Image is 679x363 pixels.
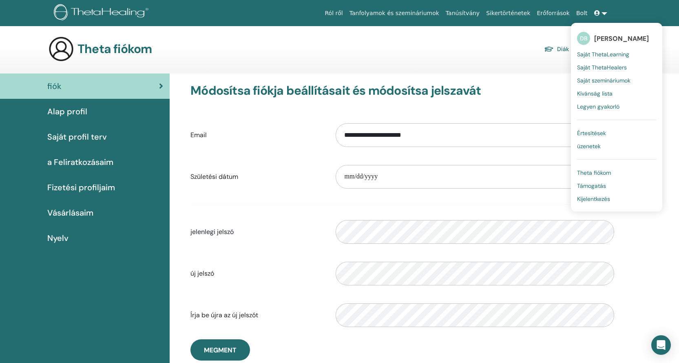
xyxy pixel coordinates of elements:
a: Sikertörténetek [483,6,533,21]
span: Saját profil terv [47,131,107,143]
span: DB [577,32,590,45]
a: Erőforrások [534,6,573,21]
a: Saját ThetaLearning [577,48,656,61]
span: Theta fiókom [577,169,611,176]
a: Értesítések [577,127,656,140]
span: Kijelentkezés [577,195,610,203]
a: Theta fiókom [577,166,656,179]
span: Vásárlásaim [47,207,93,219]
span: Értesítések [577,129,606,137]
label: új jelszó [184,266,330,281]
span: Kívánság lista [577,90,613,97]
h3: Módosítsa fiókja beállításait és módosítsa jelszavát [190,83,614,98]
a: Kijelentkezés [577,192,656,205]
label: Születési dátum [184,169,330,185]
img: graduation-cap.svg [544,46,554,53]
a: Bolt [573,6,591,21]
a: Tanfolyamok és szemináriumok [346,6,442,21]
img: generic-user-icon.jpg [48,36,74,62]
a: Kívánság lista [577,87,656,100]
label: Írja be újra az új jelszót [184,307,330,323]
label: Email [184,127,330,143]
a: Támogatás [577,179,656,192]
a: Saját ThetaHealers [577,61,656,74]
span: Fizetési profiljaim [47,181,115,194]
a: Legyen gyakorló [577,100,656,113]
div: Open Intercom Messenger [651,335,671,355]
span: Legyen gyakorló [577,103,619,110]
button: Megment [190,339,250,361]
label: jelenlegi jelszó [184,224,330,240]
span: Nyelv [47,232,69,244]
a: Ról ről [322,6,346,21]
span: Támogatás [577,182,606,189]
span: [PERSON_NAME] [594,34,649,43]
span: Megment [204,346,237,354]
h3: Theta fiókom [77,42,152,56]
span: fiók [47,80,62,92]
span: Alap profil [47,105,87,118]
span: Saját ThetaHealers [577,64,627,71]
a: Saját szemináriumok [577,74,656,87]
img: logo.png [54,4,151,22]
a: Tanúsítvány [442,6,483,21]
span: üzenetek [577,143,601,150]
a: Diák irányítópultja [544,43,606,55]
span: a Feliratkozásaim [47,156,113,168]
a: DB[PERSON_NAME] [577,29,656,48]
a: üzenetek [577,140,656,153]
span: Saját ThetaLearning [577,51,629,58]
span: Saját szemináriumok [577,77,630,84]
